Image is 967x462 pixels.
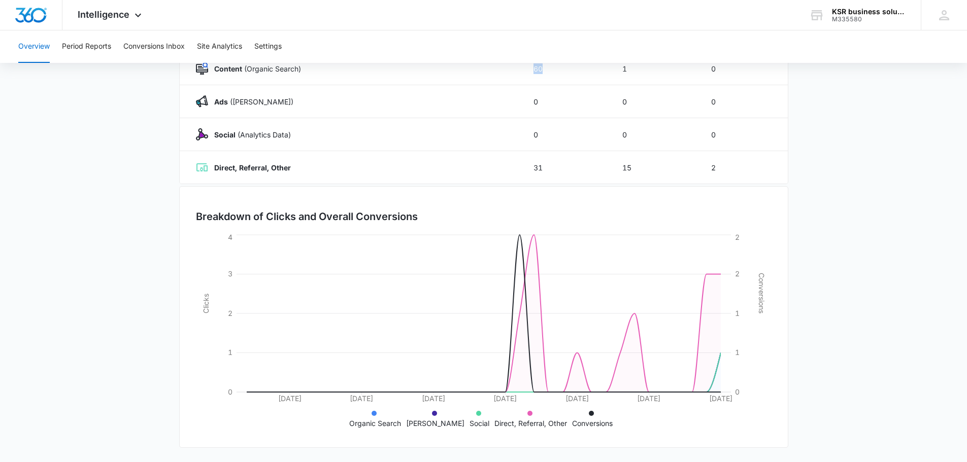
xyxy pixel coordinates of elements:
[521,52,610,85] td: 60
[228,269,232,278] tspan: 3
[735,233,740,241] tspan: 2
[494,418,567,429] p: Direct, Referral, Other
[735,348,740,357] tspan: 1
[699,151,788,184] td: 2
[196,62,208,75] img: Content
[228,309,232,317] tspan: 2
[201,294,210,313] tspan: Clicks
[254,30,282,63] button: Settings
[699,85,788,118] td: 0
[208,63,301,74] p: (Organic Search)
[521,151,610,184] td: 31
[123,30,185,63] button: Conversions Inbox
[610,151,699,184] td: 15
[214,97,228,106] strong: Ads
[735,269,740,278] tspan: 2
[278,394,301,403] tspan: [DATE]
[699,118,788,151] td: 0
[709,394,732,403] tspan: [DATE]
[637,394,660,403] tspan: [DATE]
[470,418,489,429] p: Social
[214,163,291,172] strong: Direct, Referral, Other
[832,8,906,16] div: account name
[214,130,236,139] strong: Social
[406,418,464,429] p: [PERSON_NAME]
[196,95,208,108] img: Ads
[349,418,401,429] p: Organic Search
[521,85,610,118] td: 0
[350,394,373,403] tspan: [DATE]
[735,387,740,396] tspan: 0
[421,394,445,403] tspan: [DATE]
[78,9,129,20] span: Intelligence
[699,52,788,85] td: 0
[493,394,517,403] tspan: [DATE]
[208,96,293,107] p: ([PERSON_NAME])
[214,64,242,73] strong: Content
[610,118,699,151] td: 0
[521,118,610,151] td: 0
[18,30,50,63] button: Overview
[62,30,111,63] button: Period Reports
[757,273,766,313] tspan: Conversions
[832,16,906,23] div: account id
[228,387,232,396] tspan: 0
[735,309,740,317] tspan: 1
[610,85,699,118] td: 0
[572,418,613,429] p: Conversions
[196,128,208,140] img: Social
[197,30,242,63] button: Site Analytics
[208,129,291,140] p: (Analytics Data)
[228,348,232,357] tspan: 1
[196,209,418,224] h3: Breakdown of Clicks and Overall Conversions
[228,233,232,241] tspan: 4
[610,52,699,85] td: 1
[565,394,588,403] tspan: [DATE]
